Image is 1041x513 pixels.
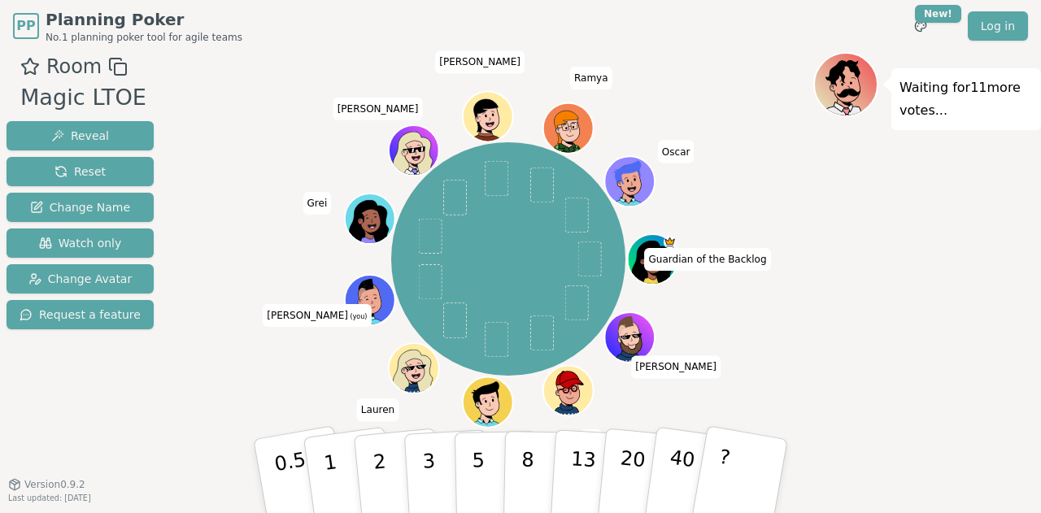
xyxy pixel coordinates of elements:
[46,52,102,81] span: Room
[570,67,612,89] span: Click to change your name
[8,478,85,491] button: Version0.9.2
[968,11,1028,41] a: Log in
[54,163,106,180] span: Reset
[303,192,332,215] span: Click to change your name
[435,50,525,73] span: Click to change your name
[915,5,961,23] div: New!
[899,76,1033,122] p: Waiting for 11 more votes...
[333,97,423,120] span: Click to change your name
[357,398,399,421] span: Click to change your name
[46,8,242,31] span: Planning Poker
[7,264,154,293] button: Change Avatar
[30,199,130,215] span: Change Name
[346,276,394,324] button: Click to change your avatar
[20,52,40,81] button: Add as favourite
[664,236,676,248] span: Guardian of the Backlog is the host
[906,11,935,41] button: New!
[20,306,141,323] span: Request a feature
[581,428,601,451] span: Click to change your name
[13,8,242,44] a: PPPlanning PokerNo.1 planning poker tool for agile teams
[51,128,109,144] span: Reveal
[7,228,154,258] button: Watch only
[631,355,721,378] span: Click to change your name
[7,300,154,329] button: Request a feature
[20,81,146,115] div: Magic LTOE
[8,493,91,502] span: Last updated: [DATE]
[263,304,371,327] span: Click to change your name
[39,235,122,251] span: Watch only
[658,140,695,163] span: Click to change your name
[348,313,368,320] span: (you)
[7,121,154,150] button: Reveal
[7,157,154,186] button: Reset
[7,193,154,222] button: Change Name
[24,478,85,491] span: Version 0.9.2
[16,16,35,36] span: PP
[46,31,242,44] span: No.1 planning poker tool for agile teams
[645,248,771,271] span: Click to change your name
[28,271,133,287] span: Change Avatar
